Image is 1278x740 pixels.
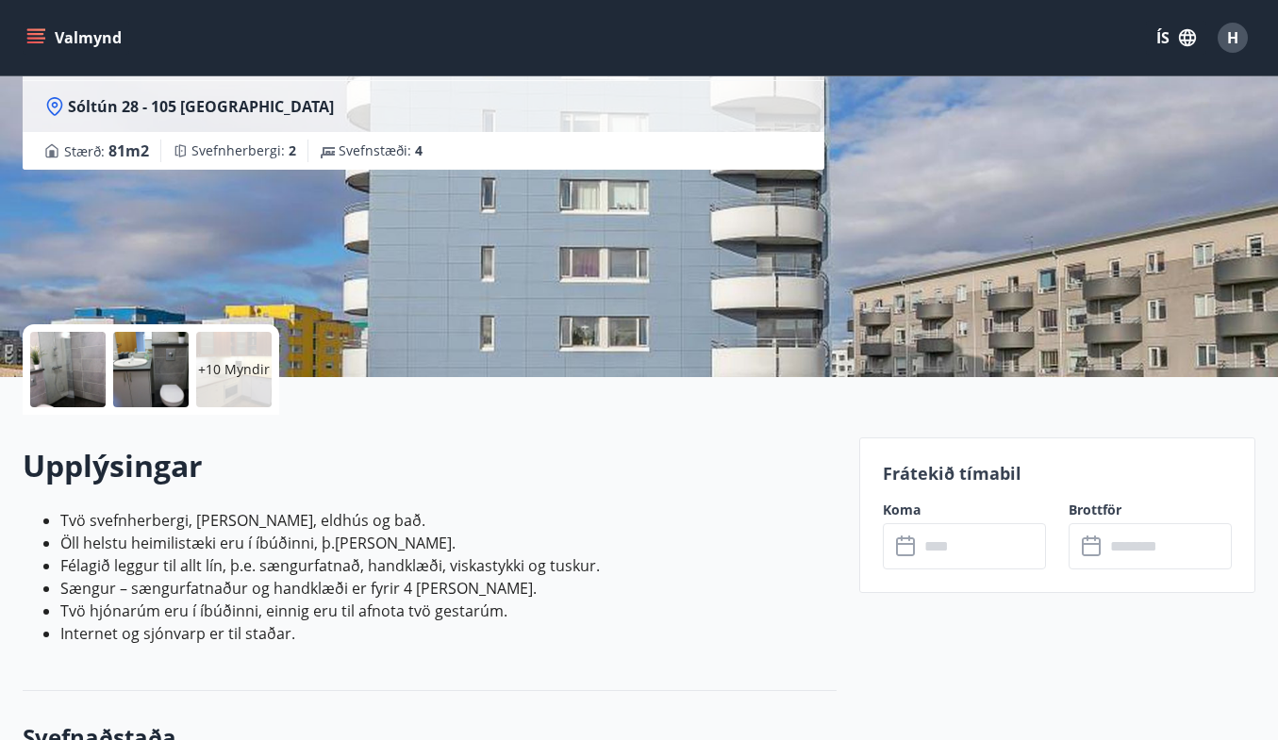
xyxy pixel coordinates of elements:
li: Öll helstu heimilistæki eru í íbúðinni, þ.[PERSON_NAME]. [60,532,837,554]
li: Tvö svefnherbergi, [PERSON_NAME], eldhús og bað. [60,509,837,532]
label: Koma [883,501,1046,519]
span: 2 [289,141,296,159]
button: menu [23,21,129,55]
span: 4 [415,141,423,159]
span: Sóltún 28 - 105 [GEOGRAPHIC_DATA] [68,96,334,117]
span: Svefnherbergi : [191,141,296,160]
p: Frátekið tímabil [883,461,1232,485]
li: Tvö hjónarúm eru í íbúðinni, einnig eru til afnota tvö gestarúm. [60,600,837,622]
p: +10 Myndir [198,360,270,379]
li: Internet og sjónvarp er til staðar. [60,622,837,645]
span: Svefnstæði : [339,141,423,160]
button: H [1210,15,1255,60]
h2: Upplýsingar [23,445,837,486]
span: 81 m2 [108,140,149,161]
button: ÍS [1146,21,1206,55]
li: Félagið leggur til allt lín, þ.e. sængurfatnað, handklæði, viskastykki og tuskur. [60,554,837,577]
li: Sængur – sængurfatnaður og handklæði er fyrir 4 [PERSON_NAME]. [60,577,837,600]
label: Brottför [1069,501,1232,519]
span: Stærð : [64,140,149,162]
span: H [1227,27,1238,48]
